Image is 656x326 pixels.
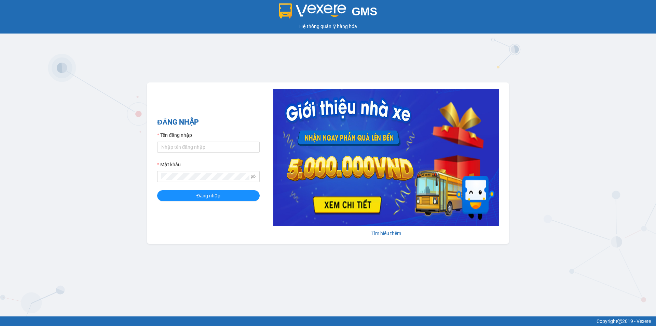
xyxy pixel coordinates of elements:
img: banner-0 [273,89,499,226]
span: Đăng nhập [196,192,220,199]
button: Đăng nhập [157,190,260,201]
input: Mật khẩu [161,173,249,180]
a: GMS [279,10,378,16]
div: Tìm hiểu thêm [273,230,499,237]
div: Copyright 2019 - Vexere [5,317,651,325]
span: copyright [617,319,622,324]
label: Mật khẩu [157,161,181,168]
input: Tên đăng nhập [157,142,260,153]
img: logo 2 [279,3,346,18]
span: GMS [352,5,377,18]
div: Hệ thống quản lý hàng hóa [2,23,654,30]
h2: ĐĂNG NHẬP [157,117,260,128]
label: Tên đăng nhập [157,131,192,139]
span: eye-invisible [251,174,256,179]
